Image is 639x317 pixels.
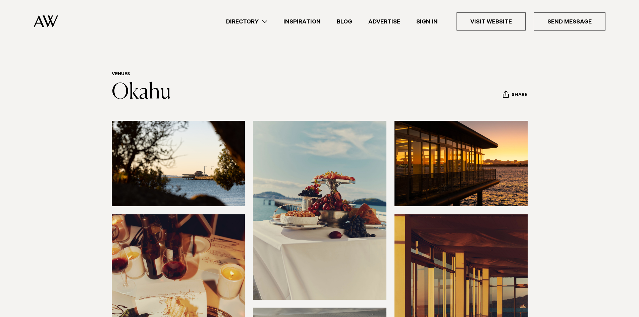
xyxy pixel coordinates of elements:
[502,90,528,100] button: Share
[112,72,130,77] a: Venues
[534,12,605,31] a: Send Message
[112,82,171,103] a: Okahu
[218,17,275,26] a: Directory
[457,12,526,31] a: Visit Website
[512,92,527,99] span: Share
[34,15,58,28] img: Auckland Weddings Logo
[408,17,446,26] a: Sign In
[329,17,360,26] a: Blog
[275,17,329,26] a: Inspiration
[360,17,408,26] a: Advertise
